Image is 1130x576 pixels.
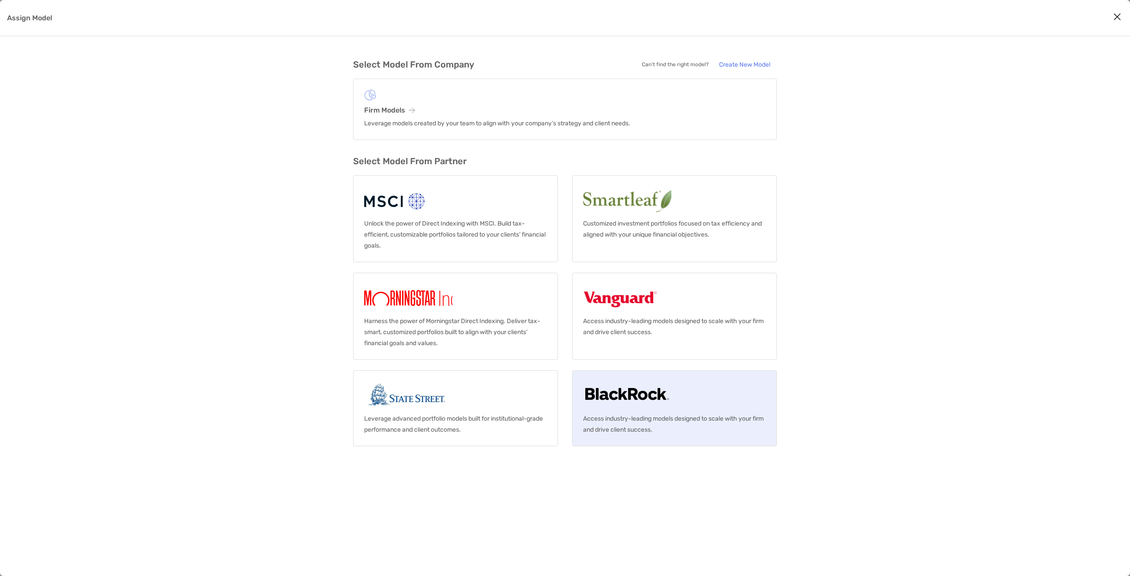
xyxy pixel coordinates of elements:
img: Morningstar [364,284,488,312]
img: State street [364,381,449,410]
a: Create New Model [712,57,777,72]
button: Close modal [1111,11,1124,24]
img: MSCI [364,186,426,215]
img: Smartleaf [583,186,746,215]
a: Firm ModelsLeverage models created by your team to align with your company’s strategy and client ... [353,79,777,140]
p: Harness the power of Morningstar Direct Indexing. Deliver tax-smart, customized portfolios built ... [364,316,547,349]
p: Access industry-leading models designed to scale with your firm and drive client success. [583,316,766,338]
a: VanguardAccess industry-leading models designed to scale with your firm and drive client success. [572,273,777,360]
h3: Select Model From Partner [353,156,777,166]
img: Blackrock [583,381,671,410]
h3: Firm Models [364,106,766,114]
a: BlackrockAccess industry-leading models designed to scale with your firm and drive client success. [572,370,777,446]
img: Vanguard [583,284,657,312]
p: Customized investment portfolios focused on tax efficiency and aligned with your unique financial... [583,218,766,240]
p: Assign Model [7,12,52,23]
p: Leverage models created by your team to align with your company’s strategy and client needs. [364,118,766,129]
a: MSCIUnlock the power of Direct Indexing with MSCI. Build tax-efficient, customizable portfolios t... [353,175,558,262]
a: SmartleafCustomized investment portfolios focused on tax efficiency and aligned with your unique ... [572,175,777,262]
a: MorningstarHarness the power of Morningstar Direct Indexing. Deliver tax-smart, customized portfo... [353,273,558,360]
a: State streetLeverage advanced portfolio models built for institutional-grade performance and clie... [353,370,558,446]
p: Unlock the power of Direct Indexing with MSCI. Build tax-efficient, customizable portfolios tailo... [364,218,547,251]
h3: Select Model From Company [353,59,474,70]
p: Leverage advanced portfolio models built for institutional-grade performance and client outcomes. [364,413,547,435]
p: Can’t find the right model? [642,59,708,70]
p: Access industry-leading models designed to scale with your firm and drive client success. [583,413,766,435]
